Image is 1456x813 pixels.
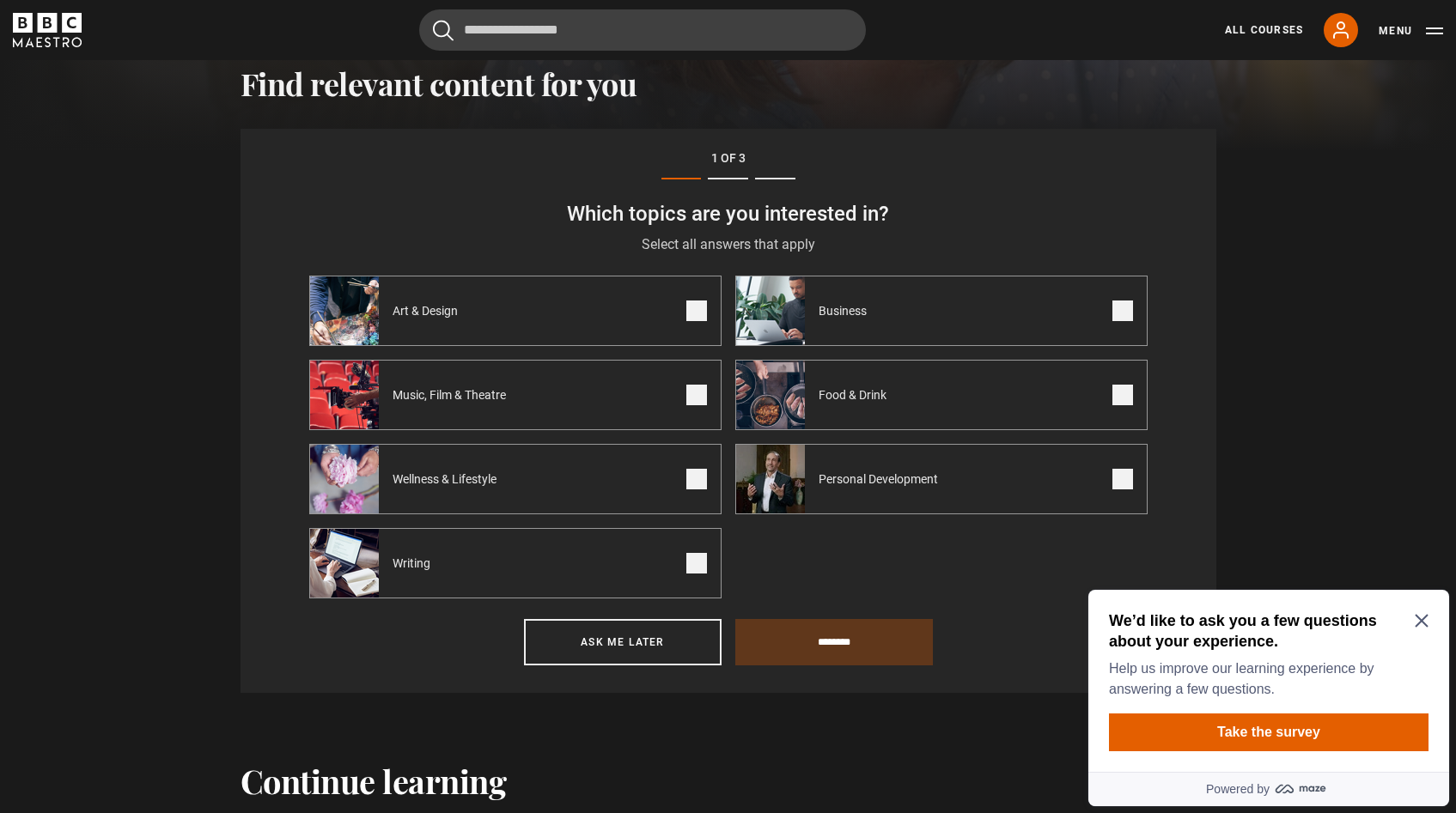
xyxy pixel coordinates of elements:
[241,761,1216,801] h2: Continue learning
[379,470,517,488] span: Wellness & Lifestyle
[524,619,722,665] button: Ask me later
[805,302,887,319] span: Business
[1379,22,1443,39] button: Toggle navigation
[419,9,866,51] input: Search
[379,555,451,572] span: Writing
[27,76,340,117] p: Help us improve our learning experience by answering a few questions.
[27,27,340,69] h2: We’d like to ask you a few questions about your experience.
[805,470,959,488] span: Personal Development
[7,189,368,223] a: Powered by maze
[27,130,347,168] button: Take the survey
[309,149,1148,167] p: 1 of 3
[309,234,1148,255] p: Select all answers that apply
[13,13,82,47] svg: BBC Maestro
[805,386,907,403] span: Food & Drink
[379,386,527,403] span: Music, Film & Theatre
[1225,22,1303,38] a: All Courses
[433,20,454,41] button: Submit the search query
[309,200,1148,228] h3: Which topics are you interested in?
[241,65,1216,101] h2: Find relevant content for you
[379,302,478,319] span: Art & Design
[7,7,368,223] div: Optional study invitation
[333,31,347,45] button: Close Maze Prompt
